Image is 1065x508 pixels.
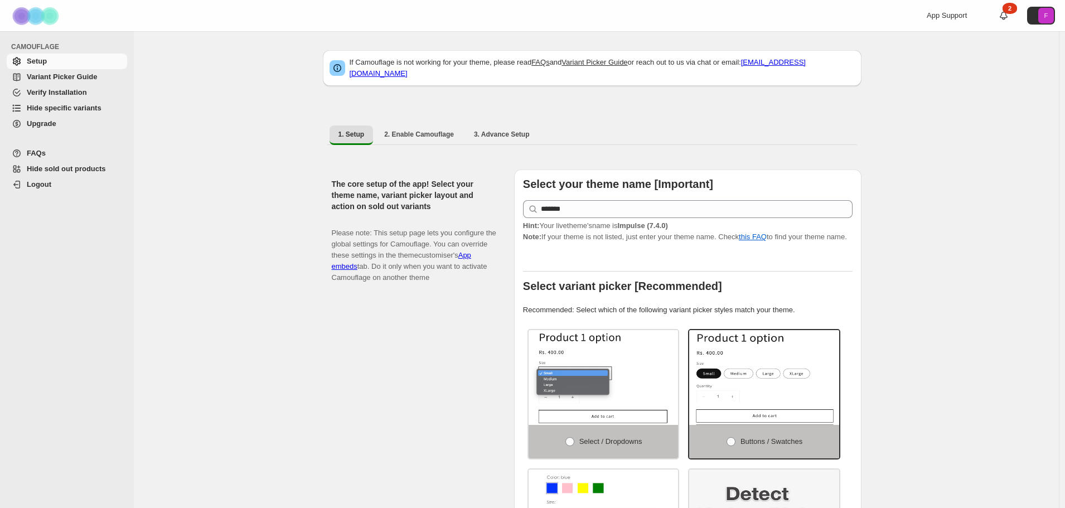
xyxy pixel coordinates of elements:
span: Select / Dropdowns [579,437,642,446]
span: Logout [27,180,51,188]
img: Buttons / Swatches [689,330,839,425]
a: this FAQ [739,233,767,241]
div: 2 [1003,3,1017,14]
span: App Support [927,11,967,20]
a: Verify Installation [7,85,127,100]
span: Your live theme's name is [523,221,668,230]
span: Upgrade [27,119,56,128]
strong: Impulse (7.4.0) [617,221,667,230]
text: F [1044,12,1048,19]
p: Please note: This setup page lets you configure the global settings for Camouflage. You can overr... [332,216,496,283]
a: Variant Picker Guide [561,58,627,66]
a: FAQs [531,58,550,66]
a: 2 [998,10,1009,21]
a: Logout [7,177,127,192]
span: Setup [27,57,47,65]
a: Variant Picker Guide [7,69,127,85]
span: 1. Setup [338,130,365,139]
b: Select your theme name [Important] [523,178,713,190]
a: Setup [7,54,127,69]
img: Select / Dropdowns [529,330,679,425]
a: Upgrade [7,116,127,132]
span: Avatar with initials F [1038,8,1054,23]
span: CAMOUFLAGE [11,42,128,51]
img: Camouflage [9,1,65,31]
a: Hide sold out products [7,161,127,177]
span: Hide specific variants [27,104,101,112]
span: 3. Advance Setup [474,130,530,139]
span: FAQs [27,149,46,157]
button: Avatar with initials F [1027,7,1055,25]
h2: The core setup of the app! Select your theme name, variant picker layout and action on sold out v... [332,178,496,212]
a: Hide specific variants [7,100,127,116]
span: 2. Enable Camouflage [384,130,454,139]
span: Buttons / Swatches [740,437,802,446]
p: If Camouflage is not working for your theme, please read and or reach out to us via chat or email: [350,57,855,79]
strong: Note: [523,233,541,241]
p: If your theme is not listed, just enter your theme name. Check to find your theme name. [523,220,853,243]
span: Hide sold out products [27,165,106,173]
a: FAQs [7,146,127,161]
p: Recommended: Select which of the following variant picker styles match your theme. [523,304,853,316]
strong: Hint: [523,221,540,230]
b: Select variant picker [Recommended] [523,280,722,292]
span: Verify Installation [27,88,87,96]
span: Variant Picker Guide [27,72,97,81]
